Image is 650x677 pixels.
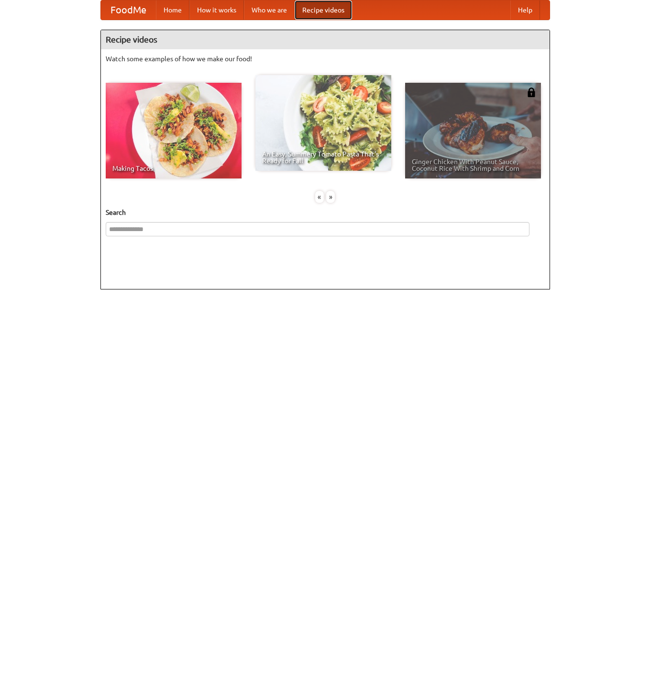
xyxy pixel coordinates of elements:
a: FoodMe [101,0,156,20]
a: How it works [189,0,244,20]
a: Recipe videos [295,0,352,20]
a: Home [156,0,189,20]
h5: Search [106,208,545,217]
a: An Easy, Summery Tomato Pasta That's Ready for Fall [255,75,391,171]
span: Making Tacos [112,165,235,172]
span: An Easy, Summery Tomato Pasta That's Ready for Fall [262,151,385,164]
a: Who we are [244,0,295,20]
p: Watch some examples of how we make our food! [106,54,545,64]
div: » [326,191,335,203]
a: Making Tacos [106,83,242,178]
img: 483408.png [527,88,536,97]
h4: Recipe videos [101,30,550,49]
a: Help [510,0,540,20]
div: « [315,191,324,203]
